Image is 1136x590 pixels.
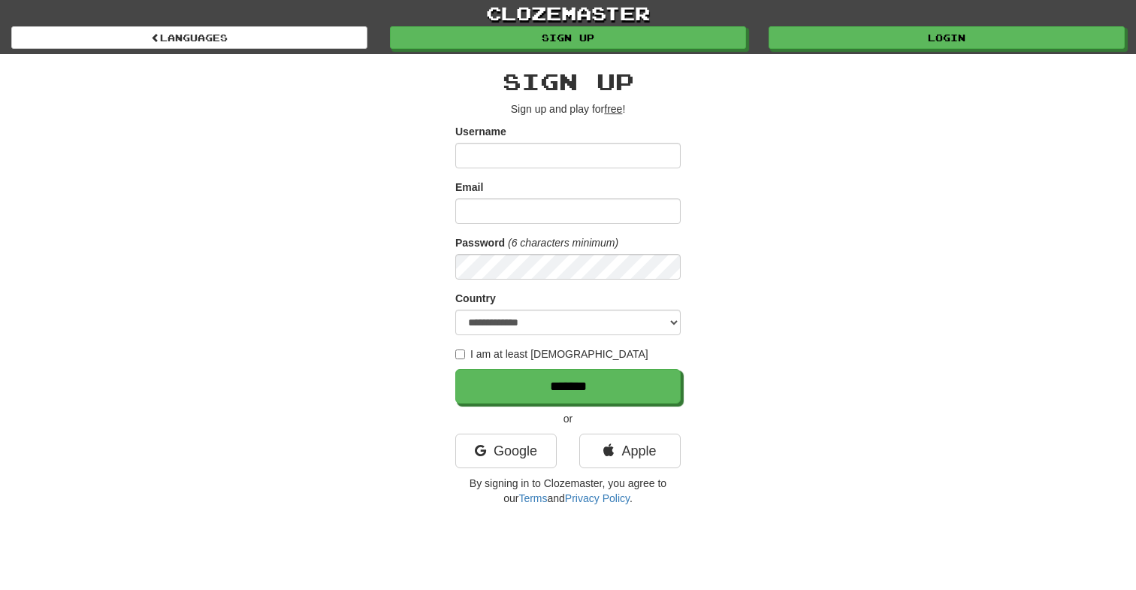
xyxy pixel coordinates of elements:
[769,26,1125,49] a: Login
[455,180,483,195] label: Email
[455,235,505,250] label: Password
[11,26,367,49] a: Languages
[579,434,681,468] a: Apple
[455,411,681,426] p: or
[455,434,557,468] a: Google
[455,349,465,359] input: I am at least [DEMOGRAPHIC_DATA]
[390,26,746,49] a: Sign up
[604,103,622,115] u: free
[455,101,681,116] p: Sign up and play for !
[455,346,648,362] label: I am at least [DEMOGRAPHIC_DATA]
[455,476,681,506] p: By signing in to Clozemaster, you agree to our and .
[455,69,681,94] h2: Sign up
[455,124,506,139] label: Username
[455,291,496,306] label: Country
[508,237,618,249] em: (6 characters minimum)
[565,492,630,504] a: Privacy Policy
[518,492,547,504] a: Terms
